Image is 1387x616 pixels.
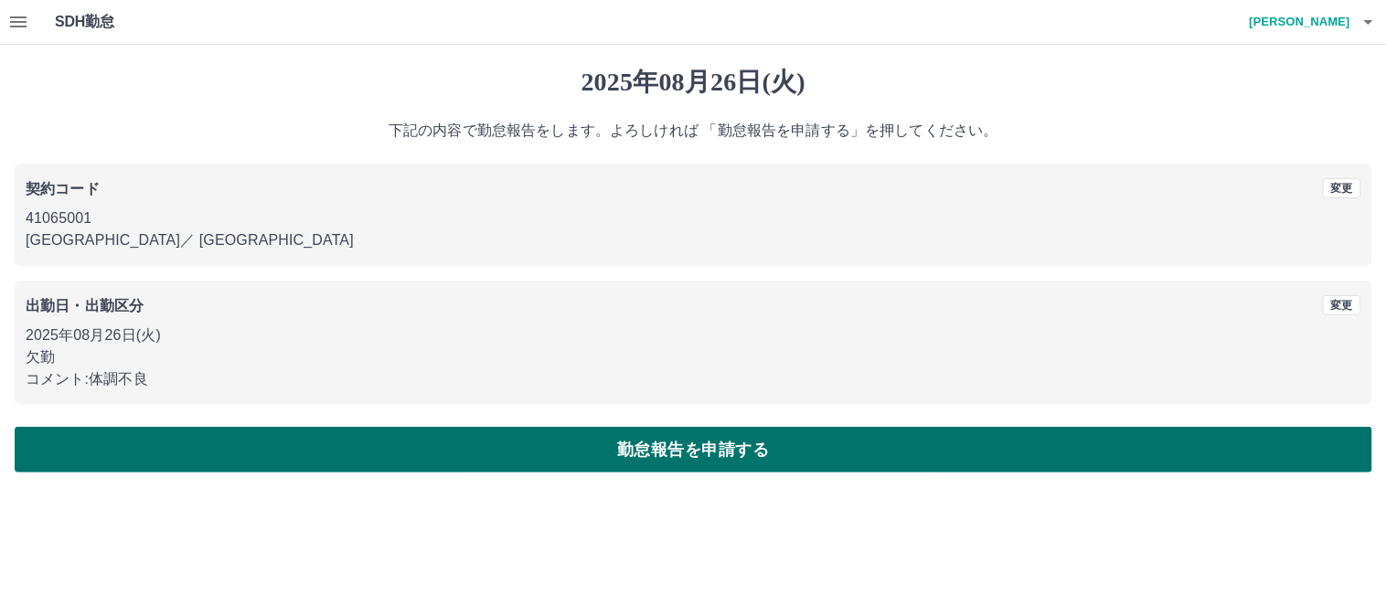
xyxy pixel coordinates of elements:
[1323,295,1361,315] button: 変更
[15,67,1372,98] h1: 2025年08月26日(火)
[15,120,1372,142] p: 下記の内容で勤怠報告をします。よろしければ 「勤怠報告を申請する」を押してください。
[1323,178,1361,198] button: 変更
[15,427,1372,473] button: 勤怠報告を申請する
[26,368,1361,390] p: コメント: 体調不良
[26,229,1361,251] p: [GEOGRAPHIC_DATA] ／ [GEOGRAPHIC_DATA]
[26,324,1361,346] p: 2025年08月26日(火)
[26,207,1361,229] p: 41065001
[26,298,144,313] b: 出勤日・出勤区分
[26,181,100,196] b: 契約コード
[26,346,1361,368] p: 欠勤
